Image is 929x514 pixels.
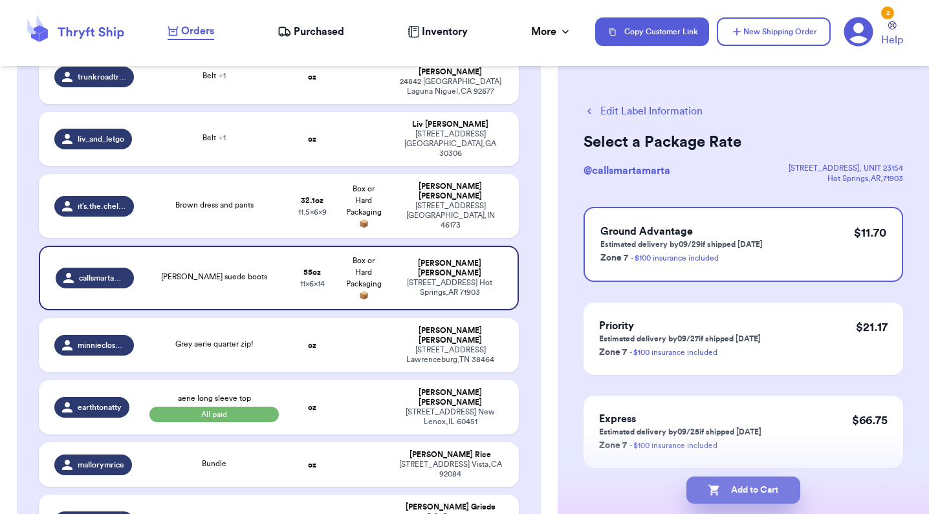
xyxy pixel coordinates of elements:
[178,394,251,402] span: aerie long sleeve top
[629,348,717,356] a: - $100 insurance included
[149,407,278,422] span: All paid
[78,134,124,144] span: liv_and_letgo
[599,427,761,437] p: Estimated delivery by 09/25 if shipped [DATE]
[844,17,873,47] a: 2
[397,345,503,365] div: [STREET_ADDRESS] Lawrenceburg , TN 38464
[298,208,327,216] span: 11.5 x 6 x 9
[397,388,503,407] div: [PERSON_NAME] [PERSON_NAME]
[303,268,321,276] strong: 55 oz
[789,163,903,173] div: [STREET_ADDRESS] , UNIT 23154
[584,166,670,176] span: @ callsmartamarta
[219,72,226,80] span: + 1
[397,278,501,297] div: [STREET_ADDRESS] Hot Springs , AR 71903
[175,340,254,348] span: Grey aerie quarter zip!
[599,441,627,450] span: Zone 7
[599,334,761,344] p: Estimated delivery by 09/27 if shipped [DATE]
[631,254,719,262] a: - $100 insurance included
[599,414,636,424] span: Express
[600,239,763,250] p: Estimated delivery by 09/29 if shipped [DATE]
[600,226,693,237] span: Ground Advantage
[397,502,503,512] div: [PERSON_NAME] Griede
[881,21,903,48] a: Help
[278,24,344,39] a: Purchased
[397,58,503,77] div: [PERSON_NAME] [PERSON_NAME]
[79,273,127,283] span: callsmartamarta
[717,17,831,46] button: New Shipping Order
[78,460,124,470] span: mallorymrice
[397,77,503,96] div: 24842 [GEOGRAPHIC_DATA] Laguna Niguel , CA 92677
[881,32,903,48] span: Help
[202,72,226,80] span: Belt
[219,134,226,142] span: + 1
[308,341,316,349] strong: oz
[397,129,503,158] div: [STREET_ADDRESS] [GEOGRAPHIC_DATA] , GA 30306
[397,450,503,460] div: [PERSON_NAME] Rice
[686,477,800,504] button: Add to Cart
[584,103,703,119] button: Edit Label Information
[397,120,503,129] div: Liv [PERSON_NAME]
[595,17,709,46] button: Copy Customer Link
[168,23,214,40] a: Orders
[397,407,503,427] div: [STREET_ADDRESS] New Lenox , IL 60451
[852,411,888,429] p: $ 66.75
[881,6,894,19] div: 2
[789,173,903,184] div: Hot Springs , AR , 71903
[600,253,628,262] span: Zone 7
[397,460,503,479] div: [STREET_ADDRESS] Vista , CA 92084
[202,134,226,142] span: Belt
[308,461,316,469] strong: oz
[584,132,903,153] h2: Select a Package Rate
[531,24,572,39] div: More
[161,273,267,281] span: [PERSON_NAME] suede boots
[181,23,214,39] span: Orders
[856,318,888,336] p: $ 21.17
[175,201,254,209] span: Brown dress and pants
[408,24,468,39] a: Inventory
[346,185,382,228] span: Box or Hard Packaging 📦
[346,257,382,299] span: Box or Hard Packaging 📦
[308,73,316,81] strong: oz
[308,403,316,411] strong: oz
[397,326,503,345] div: [PERSON_NAME] [PERSON_NAME]
[78,72,127,82] span: trunkroadtrading
[78,201,127,211] span: it’s.the.chelster
[308,135,316,143] strong: oz
[629,442,717,449] a: - $100 insurance included
[78,402,122,412] span: earthtonatty
[300,280,325,288] span: 11 x 6 x 14
[397,201,503,230] div: [STREET_ADDRESS] [GEOGRAPHIC_DATA] , IN 46173
[294,24,344,39] span: Purchased
[422,24,468,39] span: Inventory
[301,197,323,204] strong: 32.1 oz
[397,182,503,201] div: [PERSON_NAME] [PERSON_NAME]
[599,321,634,331] span: Priority
[599,348,627,357] span: Zone 7
[78,340,127,350] span: minnieclosettt
[202,460,226,467] span: Bundle
[397,259,501,278] div: [PERSON_NAME] [PERSON_NAME]
[854,224,886,242] p: $ 11.70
